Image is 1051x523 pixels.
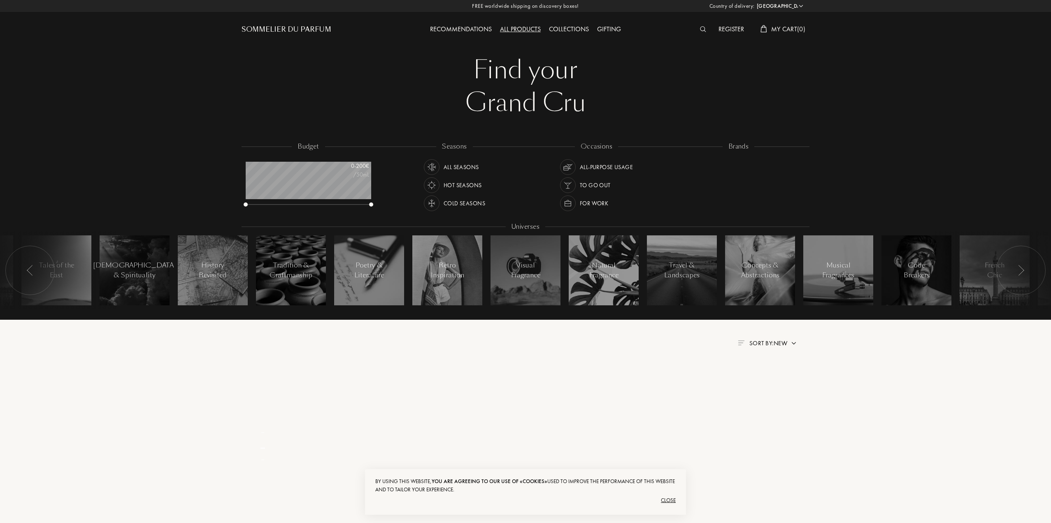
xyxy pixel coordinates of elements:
[444,177,482,193] div: Hot Seasons
[496,24,545,35] div: All products
[714,24,748,35] div: Register
[593,25,625,33] a: Gifting
[242,25,331,35] a: Sommelier du Parfum
[426,179,437,191] img: usage_season_hot_white.svg
[27,265,33,276] img: arr_left.svg
[545,25,593,33] a: Collections
[430,260,465,280] div: Retro Inspiration
[248,86,803,119] div: Grand Cru
[508,260,543,280] div: Visual Fragrance
[375,494,676,507] div: Close
[436,142,472,151] div: seasons
[195,260,230,280] div: History Revisited
[292,142,325,151] div: budget
[245,426,281,435] div: _
[432,478,547,485] span: you are agreeing to our use of «cookies»
[328,170,369,179] div: /50mL
[741,260,779,280] div: Concepts & Abstractions
[444,195,485,211] div: Cold Seasons
[496,25,545,33] a: All products
[709,2,755,10] span: Country of delivery:
[93,260,176,280] div: [DEMOGRAPHIC_DATA] & Spirituality
[245,436,281,452] div: _
[738,340,744,345] img: filter_by.png
[580,159,633,175] div: All-purpose Usage
[723,142,755,151] div: brands
[562,161,574,173] img: usage_occasion_all_white.svg
[506,222,545,232] div: Universes
[791,340,797,346] img: arrow.png
[1018,265,1024,276] img: arr_left.svg
[821,260,856,280] div: Musical Fragrances
[899,260,934,280] div: Code Breakers
[352,260,387,280] div: Poetry & Literature
[749,339,787,347] span: Sort by: New
[245,453,281,462] div: _
[700,26,706,32] img: search_icn_white.svg
[375,477,676,494] div: By using this website, used to improve the performance of this website and to tailor your experie...
[444,159,479,175] div: All Seasons
[426,198,437,209] img: usage_season_cold_white.svg
[328,162,369,170] div: 0 - 200 €
[760,25,767,33] img: cart_white.svg
[248,53,803,86] div: Find your
[270,260,312,280] div: Tradition & Craftmanship
[771,25,805,33] span: My Cart ( 0 )
[580,195,608,211] div: For Work
[426,161,437,173] img: usage_season_average_white.svg
[593,24,625,35] div: Gifting
[426,24,496,35] div: Recommendations
[426,25,496,33] a: Recommendations
[246,372,279,404] img: pf_empty.png
[586,260,621,280] div: Natural Fragrance
[562,179,574,191] img: usage_occasion_party_white.svg
[664,260,700,280] div: Travel & Landscapes
[562,198,574,209] img: usage_occasion_work_white.svg
[545,24,593,35] div: Collections
[575,142,618,151] div: occasions
[580,177,611,193] div: To go Out
[714,25,748,33] a: Register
